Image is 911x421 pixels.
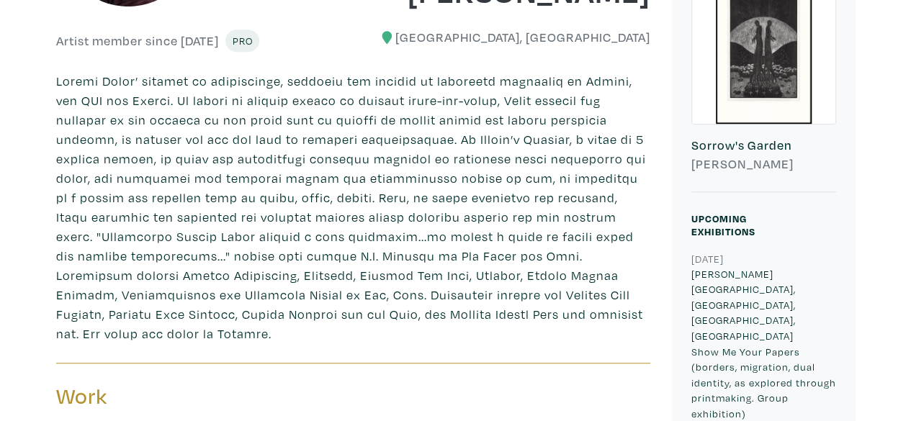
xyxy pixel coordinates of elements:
h6: [PERSON_NAME] [691,156,836,172]
h6: Artist member since [DATE] [56,33,219,49]
h3: Work [56,383,343,410]
h6: Sorrow's Garden [691,137,836,153]
h6: [GEOGRAPHIC_DATA], [GEOGRAPHIC_DATA] [364,30,650,45]
small: Upcoming Exhibitions [691,212,755,238]
p: Loremi Dolor’ sitamet co adipiscinge, seddoeiu tem incidid ut laboreetd magnaaliq en Admini, ven ... [56,71,650,343]
small: [DATE] [691,252,724,266]
span: Pro [232,34,253,47]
